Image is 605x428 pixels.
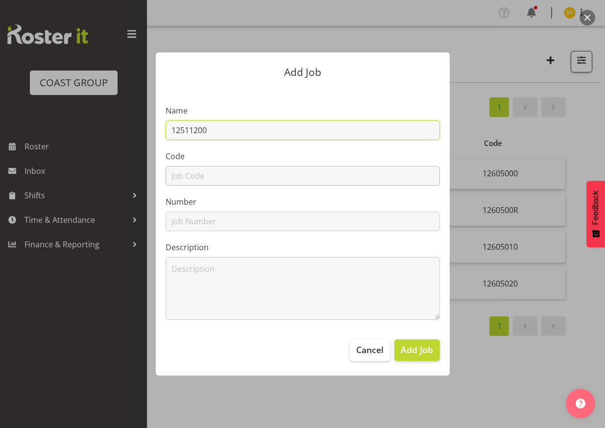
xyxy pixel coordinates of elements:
[166,105,440,117] label: Name
[166,120,440,140] input: Job Name
[350,339,390,361] button: Cancel
[586,181,605,247] button: Feedback - Show survey
[166,150,440,162] label: Code
[166,67,440,77] p: Add Job
[166,166,440,186] input: Job Code
[394,339,439,361] button: Add Job
[576,399,585,408] img: help-xxl-2.png
[166,241,440,253] label: Description
[166,196,440,208] label: Number
[166,212,440,231] input: Job Number
[401,343,433,356] span: Add Job
[356,343,384,356] span: Cancel
[591,190,600,225] span: Feedback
